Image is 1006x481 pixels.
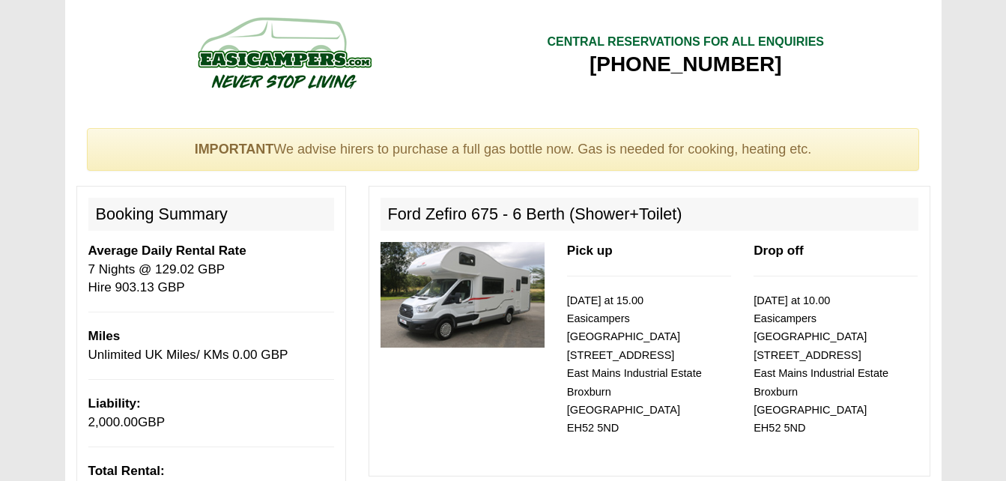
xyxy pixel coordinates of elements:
[547,51,824,78] div: [PHONE_NUMBER]
[381,242,545,348] img: 330.jpg
[88,396,141,411] b: Liability:
[88,242,334,297] p: 7 Nights @ 129.02 GBP Hire 903.13 GBP
[88,327,334,364] p: Unlimited UK Miles/ KMs 0.00 GBP
[88,415,139,429] span: 2,000.00
[88,395,334,432] p: GBP
[88,329,121,343] b: Miles
[87,128,920,172] div: We advise hirers to purchase a full gas bottle now. Gas is needed for cooking, heating etc.
[195,142,274,157] strong: IMPORTANT
[142,11,426,94] img: campers-checkout-logo.png
[381,198,918,231] h2: Ford Zefiro 675 - 6 Berth (Shower+Toilet)
[754,294,888,435] small: [DATE] at 10.00 Easicampers [GEOGRAPHIC_DATA] [STREET_ADDRESS] East Mains Industrial Estate Broxb...
[88,198,334,231] h2: Booking Summary
[754,243,803,258] b: Drop off
[567,294,702,435] small: [DATE] at 15.00 Easicampers [GEOGRAPHIC_DATA] [STREET_ADDRESS] East Mains Industrial Estate Broxb...
[88,464,165,478] b: Total Rental:
[88,243,246,258] b: Average Daily Rental Rate
[547,34,824,51] div: CENTRAL RESERVATIONS FOR ALL ENQUIRIES
[567,243,613,258] b: Pick up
